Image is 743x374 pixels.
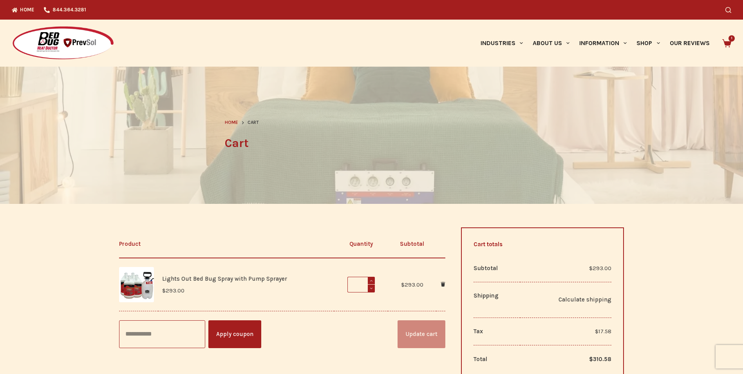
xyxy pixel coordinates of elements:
[474,318,520,345] th: Tax
[208,320,261,348] button: Apply coupon
[388,230,436,258] th: Subtotal
[248,119,259,127] span: Cart
[475,20,528,67] a: Industries
[225,134,519,152] h1: Cart
[589,356,611,363] bdi: 310.58
[401,281,423,288] bdi: 293.00
[119,267,154,302] img: Lights Out Bed Bug Spray - 4 Gallons with Free Pump Sprayer
[725,7,731,13] button: Search
[401,281,405,288] span: $
[595,328,611,335] span: 17.58
[524,295,612,305] a: Calculate shipping
[398,320,445,348] button: Update cart
[632,20,665,67] a: Shop
[474,254,520,282] th: Subtotal
[528,20,574,67] a: About Us
[589,265,611,272] bdi: 293.00
[225,120,238,125] span: Home
[347,277,375,292] input: Product quantity
[225,119,238,127] a: Home
[474,240,612,249] h2: Cart totals
[589,265,593,272] span: $
[595,328,598,335] span: $
[475,20,714,67] nav: Primary
[119,230,334,258] th: Product
[441,281,445,288] a: Remove Lights Out Bed Bug Spray with Pump Sprayer from cart
[162,287,184,294] bdi: 293.00
[474,345,520,373] th: Total
[162,275,287,282] a: Lights Out Bed Bug Spray with Pump Sprayer
[589,356,593,363] span: $
[575,20,632,67] a: Information
[12,26,114,61] img: Prevsol/Bed Bug Heat Doctor
[162,287,166,294] span: $
[334,230,387,258] th: Quantity
[729,35,735,42] span: 1
[474,282,520,318] th: Shipping
[665,20,714,67] a: Our Reviews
